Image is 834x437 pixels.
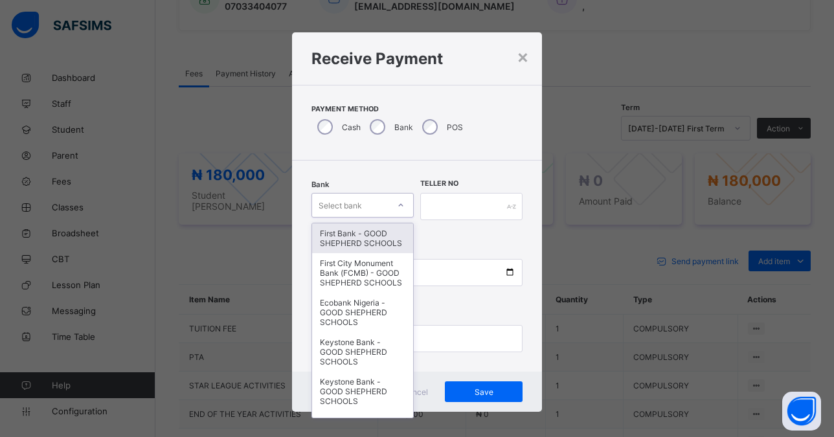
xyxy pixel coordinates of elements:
div: Select bank [319,193,362,218]
span: Payment Method [311,105,523,113]
span: Cancel [402,387,428,397]
label: Bank [394,122,413,132]
span: Bank [311,180,329,189]
div: Keystone Bank - GOOD SHEPHERD SCHOOLS [312,372,413,411]
button: Open asap [782,392,821,431]
span: Save [455,387,513,397]
div: Keystone Bank - GOOD SHEPHERD SCHOOLS [312,332,413,372]
div: Ecobank Nigeria - GOOD SHEPHERD SCHOOLS [312,293,413,332]
label: Teller No [420,179,458,188]
div: First City Monument Bank (FCMB) - GOOD SHEPHERD SCHOOLS [312,253,413,293]
label: POS [447,122,463,132]
div: First Bank - GOOD SHEPHERD SCHOOLS [312,223,413,253]
div: × [517,45,529,67]
h1: Receive Payment [311,49,523,68]
label: Cash [342,122,361,132]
